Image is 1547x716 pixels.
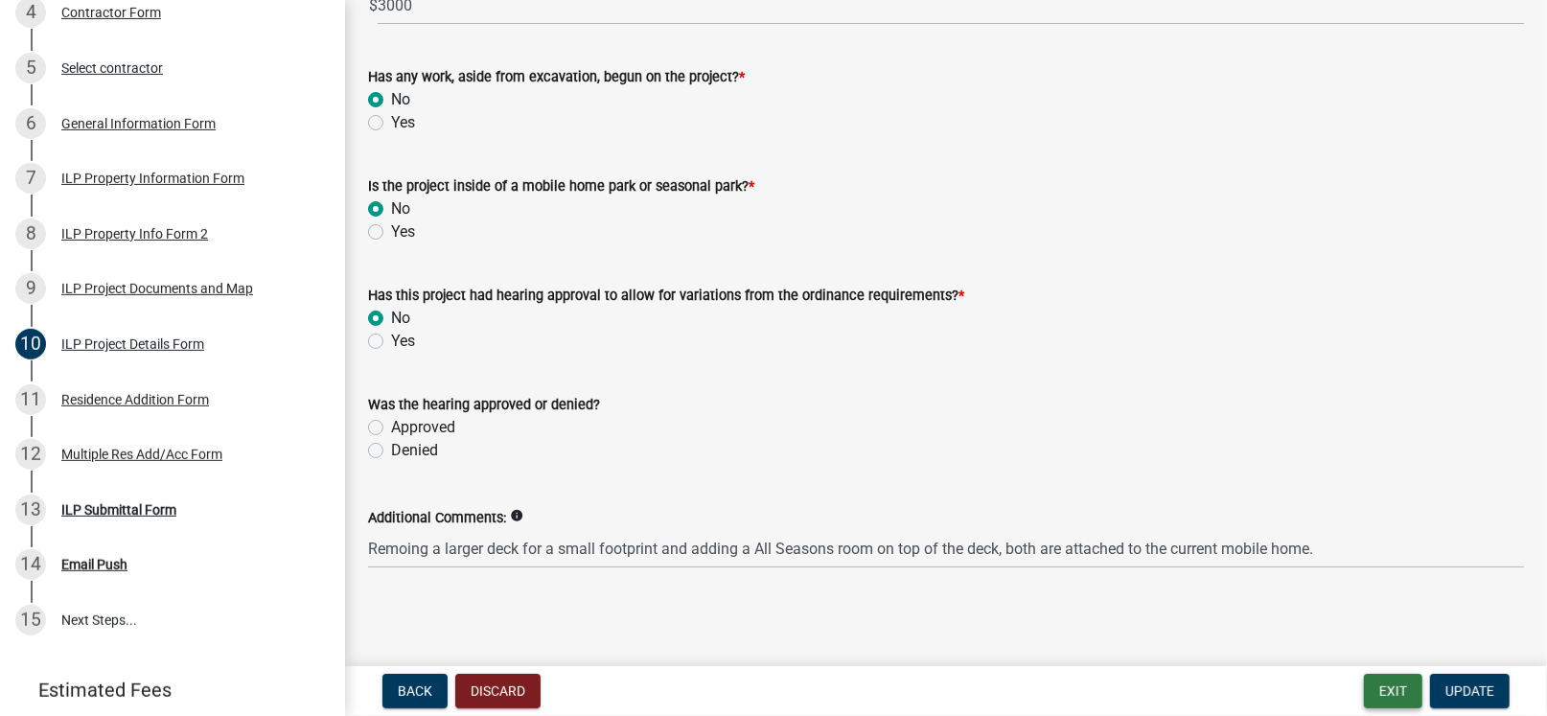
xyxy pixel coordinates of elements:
[368,289,964,303] label: Has this project had hearing approval to allow for variations from the ordinance requirements?
[15,549,46,580] div: 14
[61,393,209,406] div: Residence Addition Form
[61,61,163,75] div: Select contractor
[391,220,415,243] label: Yes
[15,163,46,194] div: 7
[391,439,438,462] label: Denied
[61,337,204,351] div: ILP Project Details Form
[15,329,46,359] div: 10
[61,558,127,571] div: Email Push
[391,88,410,111] label: No
[61,448,222,461] div: Multiple Res Add/Acc Form
[15,53,46,83] div: 5
[391,330,415,353] label: Yes
[15,495,46,525] div: 13
[61,282,253,295] div: ILP Project Documents and Map
[15,273,46,304] div: 9
[391,111,415,134] label: Yes
[1430,674,1510,708] button: Update
[368,71,745,84] label: Has any work, aside from excavation, begun on the project?
[61,6,161,19] div: Contractor Form
[510,509,523,522] i: info
[61,503,176,517] div: ILP Submittal Form
[15,671,314,709] a: Estimated Fees
[15,439,46,470] div: 12
[391,416,455,439] label: Approved
[455,674,541,708] button: Discard
[1364,674,1422,708] button: Exit
[15,384,46,415] div: 11
[368,399,600,412] label: Was the hearing approved or denied?
[1445,683,1494,699] span: Update
[368,512,506,525] label: Additional Comments:
[61,117,216,130] div: General Information Form
[382,674,448,708] button: Back
[391,307,410,330] label: No
[15,605,46,635] div: 15
[391,197,410,220] label: No
[15,108,46,139] div: 6
[15,219,46,249] div: 8
[61,172,244,185] div: ILP Property Information Form
[61,227,208,241] div: ILP Property Info Form 2
[368,180,754,194] label: Is the project inside of a mobile home park or seasonal park?
[398,683,432,699] span: Back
